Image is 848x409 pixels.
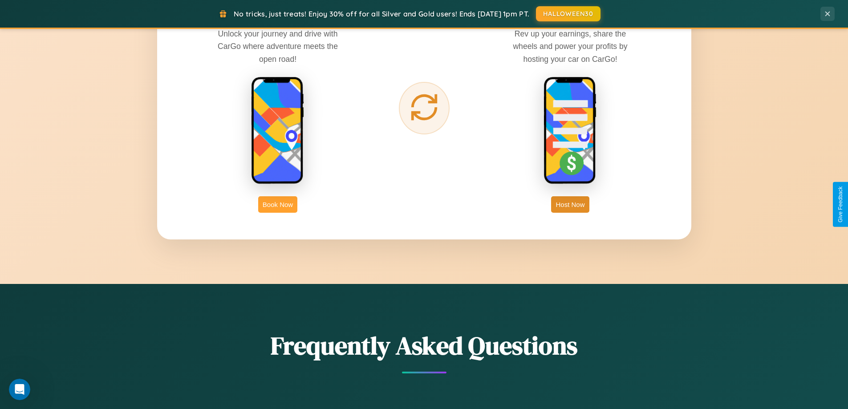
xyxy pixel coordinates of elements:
button: Host Now [551,196,589,213]
iframe: Intercom live chat [9,379,30,400]
img: host phone [544,77,597,185]
h2: Frequently Asked Questions [157,328,691,363]
span: No tricks, just treats! Enjoy 30% off for all Silver and Gold users! Ends [DATE] 1pm PT. [234,9,529,18]
p: Unlock your journey and drive with CarGo where adventure meets the open road! [211,28,345,65]
button: Book Now [258,196,297,213]
p: Rev up your earnings, share the wheels and power your profits by hosting your car on CarGo! [503,28,637,65]
div: Give Feedback [837,186,844,223]
button: HALLOWEEN30 [536,6,600,21]
img: rent phone [251,77,304,185]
